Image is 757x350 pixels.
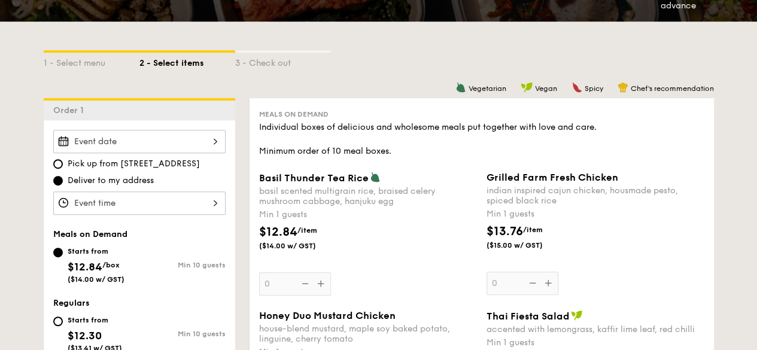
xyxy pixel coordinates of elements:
span: Vegan [535,84,557,93]
img: icon-vegan.f8ff3823.svg [521,82,533,93]
div: Min 1 guests [487,208,704,220]
span: Regulars [53,298,90,308]
div: Min 1 guests [487,337,704,349]
div: Min 1 guests [259,209,477,221]
span: Meals on Demand [53,229,127,239]
input: Event time [53,191,226,215]
input: Starts from$12.84/box($14.00 w/ GST)Min 10 guests [53,248,63,257]
img: icon-vegetarian.fe4039eb.svg [370,172,381,182]
img: icon-vegetarian.fe4039eb.svg [455,82,466,93]
div: Min 10 guests [139,261,226,269]
span: /box [102,261,120,269]
img: icon-vegan.f8ff3823.svg [571,310,583,321]
span: Grilled Farm Fresh Chicken [487,172,618,183]
div: Starts from [68,315,122,325]
input: Pick up from [STREET_ADDRESS] [53,159,63,169]
img: icon-chef-hat.a58ddaea.svg [618,82,628,93]
span: Basil Thunder Tea Rice [259,172,369,184]
div: accented with lemongrass, kaffir lime leaf, red chilli [487,324,704,334]
div: house-blend mustard, maple soy baked potato, linguine, cherry tomato [259,324,477,344]
div: indian inspired cajun chicken, housmade pesto, spiced black rice [487,185,704,206]
span: ($14.00 w/ GST) [259,241,341,251]
div: 1 - Select menu [44,53,139,69]
span: Thai Fiesta Salad [487,311,570,322]
span: $12.30 [68,329,102,342]
span: /item [297,226,317,235]
span: Chef's recommendation [631,84,714,93]
div: Min 10 guests [139,330,226,338]
div: 3 - Check out [235,53,331,69]
div: 2 - Select items [139,53,235,69]
span: Spicy [585,84,603,93]
input: Event date [53,130,226,153]
span: $12.84 [68,260,102,273]
input: Deliver to my address [53,176,63,185]
div: Individual boxes of delicious and wholesome meals put together with love and care. Minimum order ... [259,121,704,157]
span: $13.76 [487,224,523,239]
span: Vegetarian [469,84,506,93]
div: basil scented multigrain rice, braised celery mushroom cabbage, hanjuku egg [259,186,477,206]
span: ($14.00 w/ GST) [68,275,124,284]
span: /item [523,226,543,234]
span: Deliver to my address [68,175,154,187]
input: Starts from$12.30($13.41 w/ GST)Min 10 guests [53,316,63,326]
span: Honey Duo Mustard Chicken [259,310,396,321]
span: Order 1 [53,105,89,115]
span: $12.84 [259,225,297,239]
span: Meals on Demand [259,110,329,118]
span: Pick up from [STREET_ADDRESS] [68,158,200,170]
div: Starts from [68,246,124,256]
img: icon-spicy.37a8142b.svg [571,82,582,93]
span: ($15.00 w/ GST) [487,241,568,250]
